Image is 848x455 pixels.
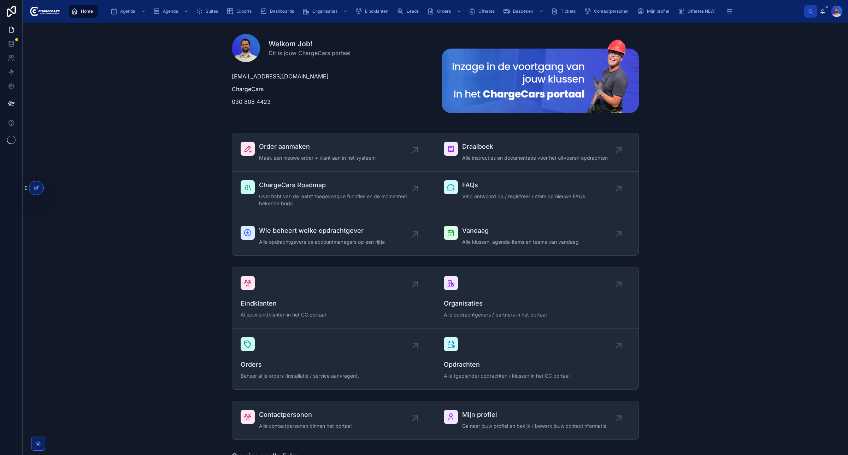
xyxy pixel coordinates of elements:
[269,49,351,57] span: Dit is jouw ChargeCars portaal
[232,217,435,255] a: Wie beheert welke opdrachtgeverAlle opdrachtgevers pe accountmanagers op een rijtje
[241,372,426,379] span: Beheer al je orders (installatie / service aanvragen).
[120,8,135,14] span: Agenda
[437,8,451,14] span: Orders
[108,5,149,18] a: Agenda
[151,5,192,18] a: Agenda
[300,5,352,18] a: Organisaties
[462,226,579,236] span: Vandaag
[163,8,178,14] span: Agenda
[501,5,547,18] a: Bezoeken
[435,329,638,389] a: OpdrachtenAlle (geplande) opdrachten / klussen in het CC portaal
[232,329,435,389] a: OrdersBeheer al je orders (installatie / service aanvragen).
[435,267,638,329] a: OrganisatiesAlle opdrachtgevers / partners in het portaal
[594,8,629,14] span: Contactpersonen
[259,226,385,236] span: Wie beheert welke opdrachtgever
[259,238,385,246] span: Alle opdrachtgevers pe accountmanagers op een rijtje
[688,8,715,14] span: Offertes NEW
[462,238,579,246] span: Alle klussen, agenda-items en teams van vandaag
[194,5,223,18] a: Suites
[241,360,426,370] span: Orders
[549,5,581,18] a: Tickets
[259,422,352,430] span: Alle contactpersonen binnen het portaal
[353,5,393,18] a: Eindklanten
[241,299,426,308] span: Eindklanten
[444,360,630,370] span: Opdrachten
[232,133,435,172] a: Order aanmakenMaak een nieuwe order + klant aan in het systeem
[444,311,630,318] span: Alle opdrachtgevers / partners in het portaal
[224,5,257,18] a: Exports
[407,8,419,14] span: Leads
[462,154,608,161] span: Alle instructies en documentatie voor het uitvoeren opdrachten
[647,8,669,14] span: Mijn profiel
[462,193,585,200] span: Vind antwoord op / registreer / stem op nieuwe FAQs
[442,40,639,113] img: 23681-Frame-213-(2).png
[232,267,435,329] a: EindklantenAl jouw eindklanten in het CC portaal
[236,8,252,14] span: Exports
[81,8,93,14] span: Home
[259,154,376,161] span: Maak een nieuwe order + klant aan in het systeem
[582,5,634,18] a: Contactpersonen
[259,142,376,152] span: Order aanmaken
[676,5,720,18] a: Offertes NEW
[69,5,98,18] a: Home
[462,142,608,152] span: Draaiboek
[65,4,804,19] div: scrollable content
[444,299,630,308] span: Organisaties
[232,401,435,439] a: ContactpersonenAlle contactpersonen binnen het portaal
[269,39,351,49] h1: Welkom Job!
[232,172,435,217] a: ChargeCars RoadmapOverzicht van de laatst toegevoegde functies en de momenteel bekende bugs
[462,422,608,430] span: Ga naar jouw profiel en bekijk / bewerk jouw contactinformatie.
[466,5,500,18] a: Offertes
[425,5,465,18] a: Orders
[270,8,294,14] span: Dashboards
[435,401,638,439] a: Mijn profielGa naar jouw profiel en bekijk / bewerk jouw contactinformatie.
[259,180,415,190] span: ChargeCars Roadmap
[232,85,429,93] p: ChargeCars
[462,410,608,420] span: Mijn profiel
[435,217,638,255] a: VandaagAlle klussen, agenda-items en teams van vandaag
[259,193,415,207] span: Overzicht van de laatst toegevoegde functies en de momenteel bekende bugs
[258,5,299,18] a: Dashboards
[259,410,352,420] span: Contactpersonen
[241,311,426,318] span: Al jouw eindklanten in het CC portaal
[478,8,495,14] span: Offertes
[462,180,585,190] span: FAQs
[435,133,638,172] a: DraaiboekAlle instructies en documentatie voor het uitvoeren opdrachten
[28,6,60,17] img: App logo
[444,372,630,379] span: Alle (geplande) opdrachten / klussen in het CC portaal
[561,8,576,14] span: Tickets
[232,97,429,106] p: 030 808 4423
[513,8,533,14] span: Bezoeken
[206,8,218,14] span: Suites
[232,72,429,81] p: [EMAIL_ADDRESS][DOMAIN_NAME]
[435,172,638,217] a: FAQsVind antwoord op / registreer / stem op nieuwe FAQs
[365,8,388,14] span: Eindklanten
[395,5,424,18] a: Leads
[312,8,337,14] span: Organisaties
[635,5,674,18] a: Mijn profiel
